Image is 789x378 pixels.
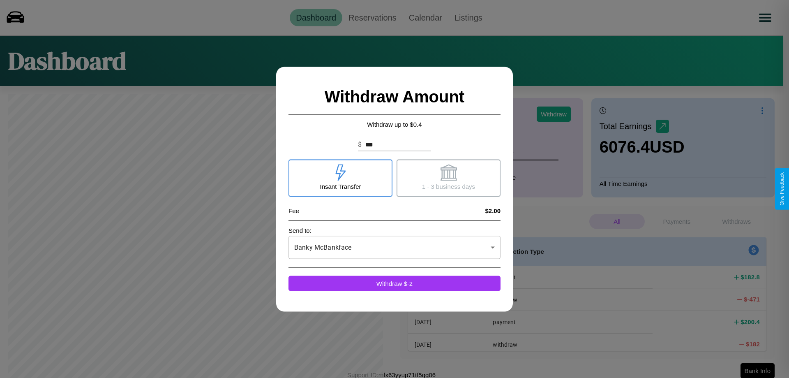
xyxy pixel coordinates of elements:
[288,236,501,259] div: Banky McBankface
[288,276,501,291] button: Withdraw $-2
[288,79,501,114] h2: Withdraw Amount
[358,139,362,149] p: $
[422,181,475,192] p: 1 - 3 business days
[288,225,501,236] p: Send to:
[288,205,299,216] p: Fee
[779,172,785,206] div: Give Feedback
[288,118,501,130] p: Withdraw up to $ 0.4
[320,181,361,192] p: Insant Transfer
[485,207,501,214] h4: $2.00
